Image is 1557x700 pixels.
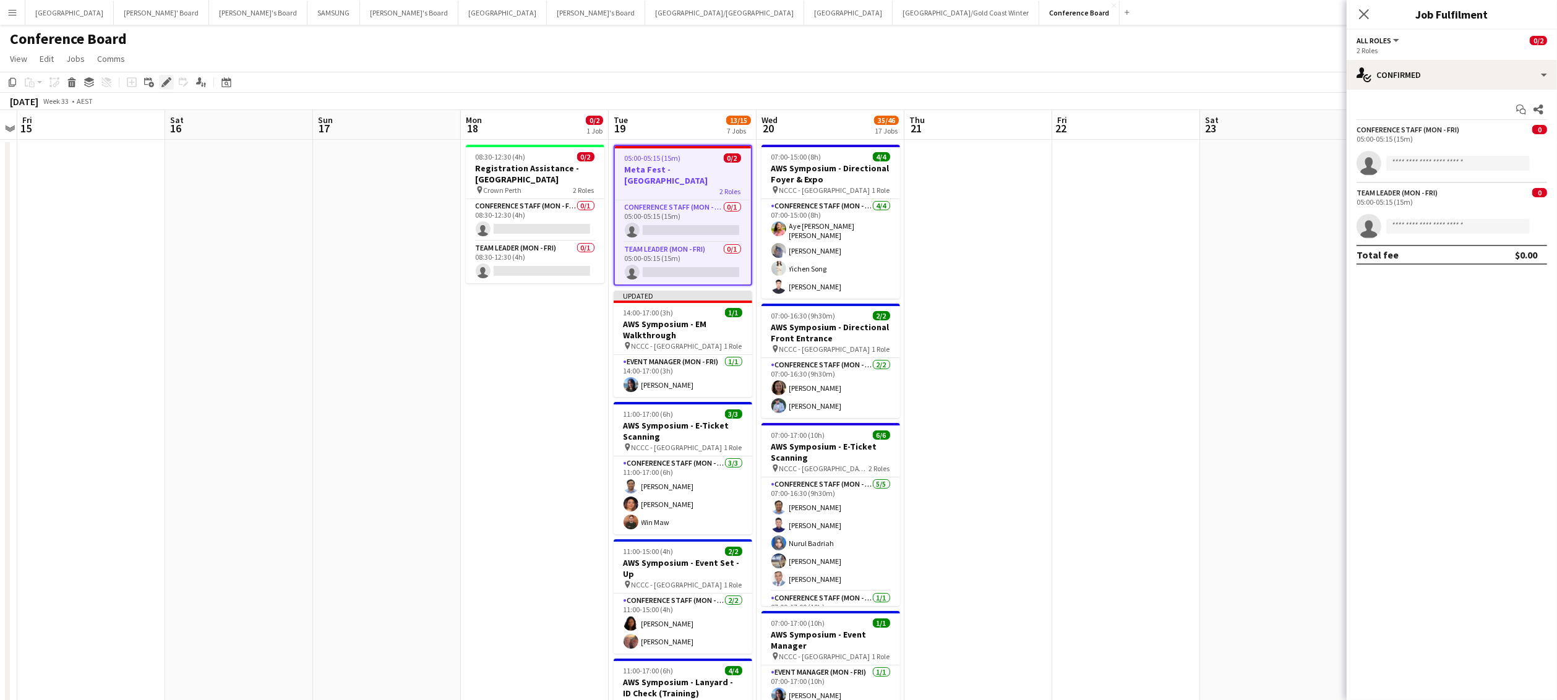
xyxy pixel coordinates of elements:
span: 1 Role [872,652,890,661]
span: Week 33 [41,96,72,106]
span: NCCC - [GEOGRAPHIC_DATA] [632,341,723,351]
app-job-card: Updated14:00-17:00 (3h)1/1AWS Symposium - EM Walkthrough NCCC - [GEOGRAPHIC_DATA]1 RoleEvent Mana... [614,291,752,397]
span: 1/1 [725,308,742,317]
span: 0 [1532,125,1547,134]
app-card-role: Conference Staff (Mon - Fri)5/507:00-16:30 (9h30m)[PERSON_NAME][PERSON_NAME]Nurul Badriah[PERSON_... [761,477,900,591]
span: NCCC - [GEOGRAPHIC_DATA] [779,186,870,195]
h3: AWS Symposium - E-Ticket Scanning [614,420,752,442]
span: Mon [466,114,482,126]
span: Fri [22,114,32,126]
span: 2/2 [725,547,742,556]
div: [DATE] [10,95,38,108]
span: 11:00-17:00 (6h) [624,666,674,675]
span: 17 [316,121,333,135]
span: Crown Perth [484,186,522,195]
span: 08:30-12:30 (4h) [476,152,526,161]
span: 0 [1532,188,1547,197]
span: 22 [1055,121,1067,135]
app-job-card: 07:00-16:30 (9h30m)2/2AWS Symposium - Directional Front Entrance NCCC - [GEOGRAPHIC_DATA]1 RoleCo... [761,304,900,418]
h3: Job Fulfilment [1347,6,1557,22]
h3: AWS Symposium - EM Walkthrough [614,318,752,341]
span: 19 [612,121,628,135]
div: AEST [77,96,93,106]
span: 11:00-15:00 (4h) [624,547,674,556]
span: 14:00-17:00 (3h) [624,308,674,317]
button: [GEOGRAPHIC_DATA] [25,1,114,25]
span: Jobs [66,53,85,64]
a: Comms [92,51,130,67]
app-card-role: Conference Staff (Mon - Fri)2/211:00-15:00 (4h)[PERSON_NAME][PERSON_NAME] [614,594,752,654]
span: 20 [760,121,778,135]
span: NCCC - [GEOGRAPHIC_DATA] [779,344,870,354]
span: 3/3 [725,409,742,419]
app-card-role: Conference Staff (Mon - Fri)2/207:00-16:30 (9h30m)[PERSON_NAME][PERSON_NAME] [761,358,900,418]
span: 0/2 [586,116,603,125]
app-card-role: Team Leader (Mon - Fri)0/108:30-12:30 (4h) [466,241,604,283]
span: View [10,53,27,64]
div: 7 Jobs [727,126,750,135]
span: Comms [97,53,125,64]
span: NCCC - [GEOGRAPHIC_DATA] [779,652,870,661]
span: Fri [1057,114,1067,126]
h3: Meta Fest - [GEOGRAPHIC_DATA] [615,164,751,186]
button: Conference Board [1039,1,1120,25]
h3: AWS Symposium - Event Set - Up [614,557,752,579]
span: NCCC - [GEOGRAPHIC_DATA] [632,580,723,589]
span: 0/2 [724,153,741,163]
app-job-card: 11:00-15:00 (4h)2/2AWS Symposium - Event Set - Up NCCC - [GEOGRAPHIC_DATA]1 RoleConference Staff ... [614,539,752,654]
button: All roles [1357,36,1401,45]
span: 07:00-17:00 (10h) [771,430,825,440]
span: 07:00-17:00 (10h) [771,618,825,628]
app-card-role: Conference Staff (Mon - Fri)0/105:00-05:15 (15m) [615,200,751,242]
h3: Registration Assistance - [GEOGRAPHIC_DATA] [466,163,604,185]
span: 23 [1203,121,1219,135]
h3: AWS Symposium - Directional Foyer & Expo [761,163,900,185]
span: 21 [907,121,925,135]
h3: AWS Symposium - Lanyard - ID Check (Training) [614,677,752,699]
span: 6/6 [873,430,890,440]
div: Total fee [1357,249,1399,261]
app-card-role: Team Leader (Mon - Fri)0/105:00-05:15 (15m) [615,242,751,284]
a: Jobs [61,51,90,67]
app-card-role: Conference Staff (Mon - Fri)0/108:30-12:30 (4h) [466,199,604,241]
span: 18 [464,121,482,135]
span: 1 Role [724,580,742,589]
div: 2 Roles [1357,46,1547,55]
span: 15 [20,121,32,135]
span: 2/2 [873,311,890,320]
span: Thu [909,114,925,126]
div: $0.00 [1515,249,1537,261]
button: [PERSON_NAME]' Board [114,1,209,25]
span: 05:00-05:15 (15m) [625,153,681,163]
button: [GEOGRAPHIC_DATA] [458,1,547,25]
div: 05:00-05:15 (15m) [1357,134,1547,143]
app-card-role: Conference Staff (Mon - Fri)3/311:00-17:00 (6h)[PERSON_NAME][PERSON_NAME]Win Maw [614,456,752,534]
app-card-role: Event Manager (Mon - Fri)1/114:00-17:00 (3h)[PERSON_NAME] [614,355,752,397]
div: 07:00-17:00 (10h)6/6AWS Symposium - E-Ticket Scanning NCCC - [GEOGRAPHIC_DATA]2 RolesConference S... [761,423,900,606]
div: Conference Staff (Mon - Fri) [1357,125,1459,134]
a: View [5,51,32,67]
span: 1 Role [724,443,742,452]
app-job-card: 08:30-12:30 (4h)0/2Registration Assistance - [GEOGRAPHIC_DATA] Crown Perth2 RolesConference Staff... [466,145,604,283]
span: 11:00-17:00 (6h) [624,409,674,419]
div: 05:00-05:15 (15m) [1357,197,1547,207]
span: 1/1 [873,618,890,628]
span: 16 [168,121,184,135]
div: 1 Job [586,126,603,135]
span: 0/2 [1530,36,1547,45]
app-job-card: 07:00-15:00 (8h)4/4AWS Symposium - Directional Foyer & Expo NCCC - [GEOGRAPHIC_DATA]1 RoleConfere... [761,145,900,299]
span: Wed [761,114,778,126]
app-job-card: 05:00-05:15 (15m)0/2Meta Fest - [GEOGRAPHIC_DATA]2 RolesConference Staff (Mon - Fri)0/105:00-05:1... [614,145,752,286]
span: 35/46 [874,116,899,125]
span: 4/4 [725,666,742,675]
span: 07:00-16:30 (9h30m) [771,311,836,320]
app-job-card: 11:00-17:00 (6h)3/3AWS Symposium - E-Ticket Scanning NCCC - [GEOGRAPHIC_DATA]1 RoleConference Sta... [614,402,752,534]
span: NCCC - [GEOGRAPHIC_DATA] [779,464,869,473]
h3: AWS Symposium - Directional Front Entrance [761,322,900,344]
span: Edit [40,53,54,64]
span: Sat [1205,114,1219,126]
